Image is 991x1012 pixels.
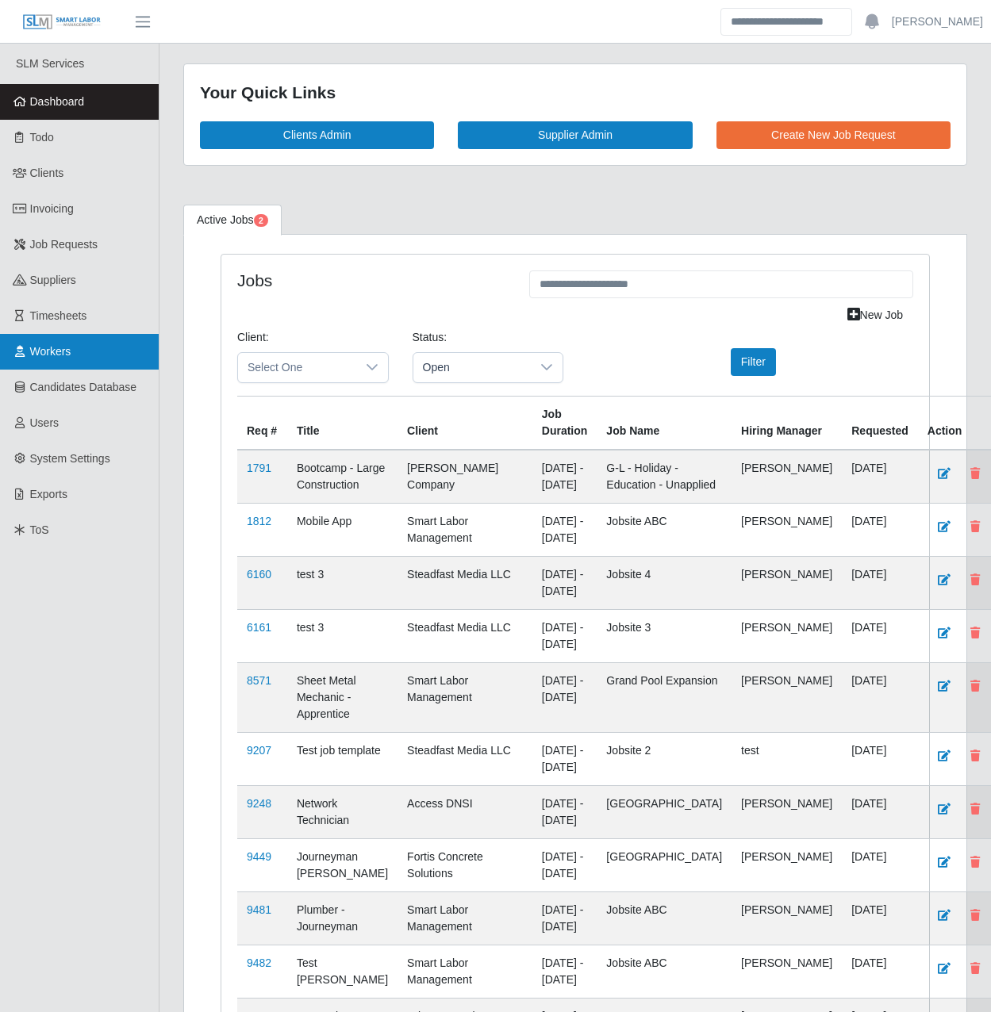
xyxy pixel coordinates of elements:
span: Invoicing [30,202,74,215]
span: Todo [30,131,54,144]
td: Mobile App [287,503,398,556]
span: SLM Services [16,57,84,70]
td: [PERSON_NAME] [732,891,842,945]
a: Clients Admin [200,121,434,149]
td: [PERSON_NAME] [732,609,842,662]
td: [DATE] [842,785,918,838]
th: Hiring Manager [732,396,842,450]
span: Job Requests [30,238,98,251]
a: 8571 [247,674,271,687]
a: 9481 [247,903,271,916]
td: [DATE] - [DATE] [532,609,597,662]
a: 1812 [247,515,271,527]
td: [DATE] [842,556,918,609]
td: Smart Labor Management [398,503,532,556]
td: Steadfast Media LLC [398,732,532,785]
th: Title [287,396,398,450]
td: [PERSON_NAME] Company [398,450,532,504]
td: [PERSON_NAME] [732,556,842,609]
td: [DATE] - [DATE] [532,838,597,891]
td: Journeyman [PERSON_NAME] [287,838,398,891]
td: [DATE] [842,838,918,891]
a: 9248 [247,797,271,810]
a: 9449 [247,850,271,863]
span: Pending Jobs [254,214,268,227]
td: [DATE] [842,609,918,662]
td: [DATE] - [DATE] [532,785,597,838]
td: [DATE] [842,891,918,945]
a: 6160 [247,568,271,581]
th: Requested [842,396,918,450]
span: Exports [30,488,67,500]
a: 1791 [247,462,271,474]
span: Users [30,416,60,429]
span: Timesheets [30,309,87,322]
td: Smart Labor Management [398,662,532,732]
a: New Job [837,301,913,329]
td: [PERSON_NAME] [732,945,842,998]
a: Supplier Admin [458,121,692,149]
span: Clients [30,167,64,179]
td: G-L - Holiday - Education - Unapplied [597,450,732,504]
td: Jobsite ABC [597,503,732,556]
td: [DATE] - [DATE] [532,891,597,945]
td: [DATE] [842,945,918,998]
td: [GEOGRAPHIC_DATA] [597,785,732,838]
td: Jobsite ABC [597,891,732,945]
th: Client [398,396,532,450]
td: Plumber - Journeyman [287,891,398,945]
label: Status: [413,329,447,346]
a: [PERSON_NAME] [892,13,983,30]
td: Fortis Concrete Solutions [398,838,532,891]
span: Candidates Database [30,381,137,393]
td: test 3 [287,609,398,662]
td: [PERSON_NAME] [732,785,842,838]
td: [GEOGRAPHIC_DATA] [597,838,732,891]
td: Smart Labor Management [398,945,532,998]
th: Job Duration [532,396,597,450]
td: [PERSON_NAME] [732,503,842,556]
td: Test [PERSON_NAME] [287,945,398,998]
td: [DATE] - [DATE] [532,945,597,998]
h4: Jobs [237,270,505,290]
td: Sheet Metal Mechanic - Apprentice [287,662,398,732]
td: [PERSON_NAME] [732,450,842,504]
td: Network Technician [287,785,398,838]
a: 9482 [247,956,271,969]
td: [DATE] [842,662,918,732]
td: Smart Labor Management [398,891,532,945]
td: [DATE] - [DATE] [532,503,597,556]
input: Search [720,8,852,36]
td: [DATE] [842,503,918,556]
td: Bootcamp - Large Construction [287,450,398,504]
th: Job Name [597,396,732,450]
td: [DATE] - [DATE] [532,732,597,785]
td: Steadfast Media LLC [398,556,532,609]
td: [DATE] [842,450,918,504]
td: [DATE] - [DATE] [532,556,597,609]
span: Dashboard [30,95,85,108]
div: Your Quick Links [200,80,951,105]
td: Grand Pool Expansion [597,662,732,732]
td: Jobsite 3 [597,609,732,662]
td: [PERSON_NAME] [732,838,842,891]
td: Test job template [287,732,398,785]
td: [DATE] - [DATE] [532,662,597,732]
label: Client: [237,329,269,346]
td: Access DNSI [398,785,532,838]
td: test 3 [287,556,398,609]
span: Open [413,353,532,382]
td: Jobsite ABC [597,945,732,998]
a: Active Jobs [183,205,282,236]
a: 6161 [247,621,271,634]
td: Jobsite 2 [597,732,732,785]
th: Req # [237,396,287,450]
span: System Settings [30,452,110,465]
a: 9207 [247,744,271,757]
button: Filter [731,348,776,376]
span: ToS [30,523,49,536]
span: Suppliers [30,274,76,286]
span: Workers [30,345,71,358]
td: [DATE] - [DATE] [532,450,597,504]
td: [DATE] [842,732,918,785]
